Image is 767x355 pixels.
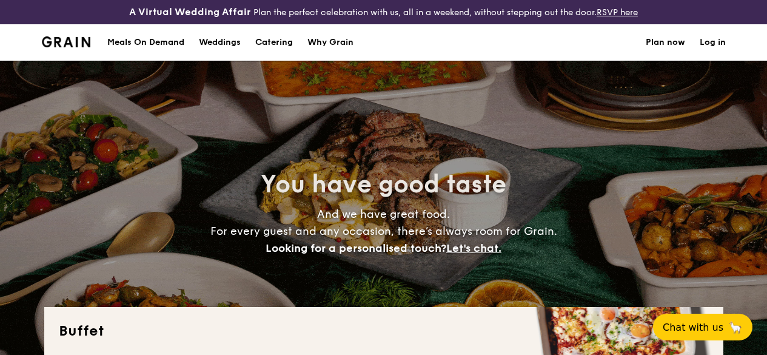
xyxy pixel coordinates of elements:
a: Weddings [192,24,248,61]
a: Log in [700,24,726,61]
span: You have good taste [261,170,506,199]
div: Meals On Demand [107,24,184,61]
h1: Catering [255,24,293,61]
span: And we have great food. For every guest and any occasion, there’s always room for Grain. [210,208,557,255]
span: Looking for a personalised touch? [266,242,446,255]
a: Catering [248,24,300,61]
span: Chat with us [663,322,723,333]
div: Weddings [199,24,241,61]
a: RSVP here [597,7,638,18]
h4: A Virtual Wedding Affair [129,5,251,19]
a: Logotype [42,36,91,47]
img: Grain [42,36,91,47]
div: Why Grain [307,24,353,61]
span: 🦙 [728,320,743,334]
a: Meals On Demand [100,24,192,61]
a: Plan now [646,24,685,61]
button: Chat with us🦙 [653,314,752,340]
a: Why Grain [300,24,361,61]
h2: Buffet [59,322,709,341]
div: Plan the perfect celebration with us, all in a weekend, without stepping out the door. [128,5,639,19]
span: Let's chat. [446,242,501,255]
